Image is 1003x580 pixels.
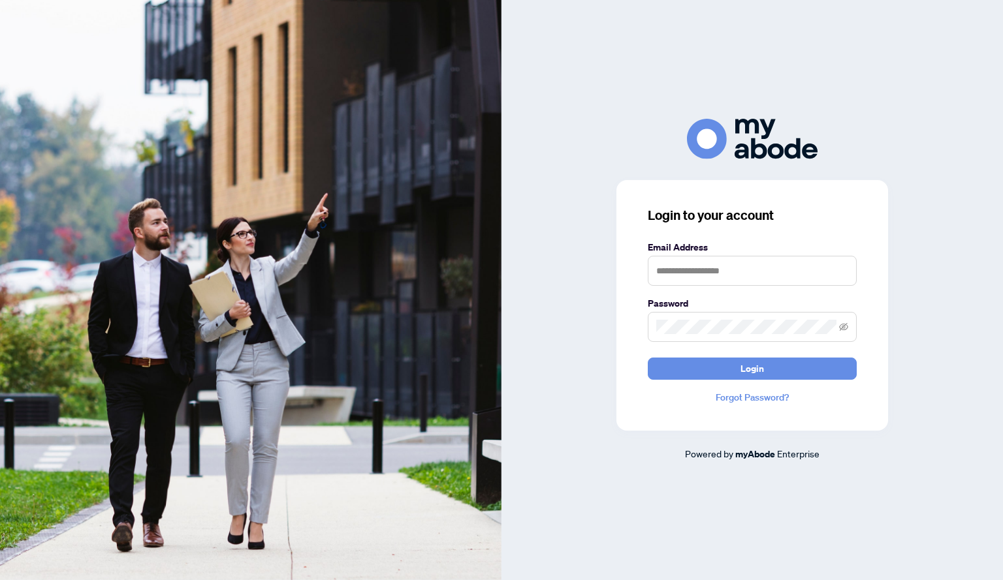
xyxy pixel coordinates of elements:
[648,206,857,224] h3: Login to your account
[685,448,733,459] span: Powered by
[687,119,818,159] img: ma-logo
[648,240,857,254] label: Email Address
[735,447,775,461] a: myAbode
[777,448,820,459] span: Enterprise
[839,322,848,331] span: eye-invisible
[648,296,857,311] label: Password
[740,358,764,379] span: Login
[648,358,857,380] button: Login
[648,390,857,404] a: Forgot Password?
